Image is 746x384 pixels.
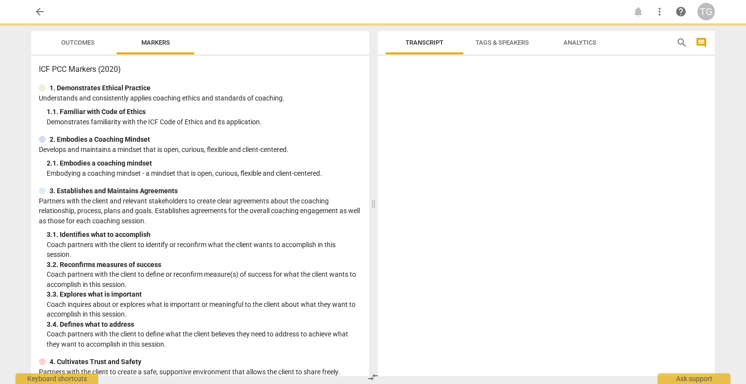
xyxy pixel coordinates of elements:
[50,186,178,196] p: 3. Establishes and Maintains Agreements
[50,83,151,93] p: 1. Demonstrates Ethical Practice
[39,196,361,226] p: Partners with the client and relevant stakeholders to create clear agreements about the coaching ...
[47,107,361,117] div: 1. 1. Familiar with Code of Ethics
[695,37,707,49] span: comment
[39,64,361,75] h3: ICF PCC Markers (2020)
[47,117,361,127] p: Demonstrates familiarity with the ICF Code of Ethics and its application.
[34,6,46,17] span: arrow_back
[141,39,170,46] span: Markers
[16,373,98,384] div: Keyboard shortcuts
[50,134,150,145] p: 2. Embodies a Coaching Mindset
[674,35,690,50] button: Search
[672,3,690,20] a: Help
[47,240,361,260] p: Coach partners with the client to identify or reconfirm what the client wants to accomplish in th...
[654,6,665,17] span: more_vert
[697,3,715,20] button: TG
[47,329,361,349] p: Coach partners with the client to define what the client believes they need to address to achieve...
[475,39,529,46] span: Tags & Speakers
[47,230,361,240] div: 3. 1. Identifies what to accomplish
[367,371,379,383] span: compare_arrows
[658,373,730,384] div: Ask support
[39,145,361,155] p: Develops and maintains a mindset that is open, curious, flexible and client-centered.
[47,300,361,319] p: Coach inquires about or explores what is important or meaningful to the client about what they wa...
[47,260,361,270] div: 3. 2. Reconfirms measures of success
[47,289,361,300] div: 3. 3. Explores what is important
[39,93,361,103] p: Understands and consistently applies coaching ethics and standards of coaching.
[47,158,361,168] div: 2. 1. Embodies a coaching mindset
[50,357,141,367] p: 4. Cultivates Trust and Safety
[47,269,361,289] p: Coach partners with the client to define or reconfirm measure(s) of success for what the client w...
[47,168,361,179] p: Embodying a coaching mindset - a mindset that is open, curious, flexible and client-centered.
[694,35,709,50] button: Show/Hide comments
[563,39,596,46] span: Analytics
[406,39,443,46] span: Transcript
[47,319,361,330] div: 3. 4. Defines what to address
[61,39,95,46] span: Outcomes
[675,6,687,17] span: help
[676,37,688,49] span: search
